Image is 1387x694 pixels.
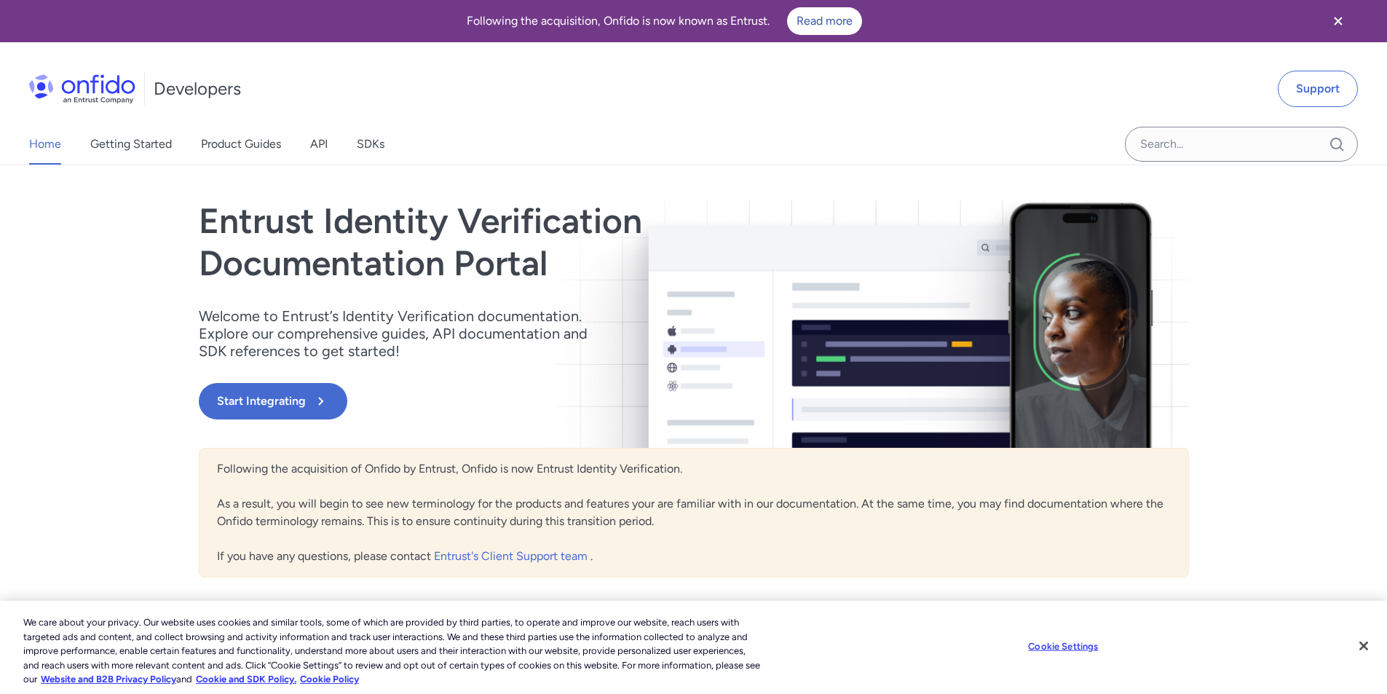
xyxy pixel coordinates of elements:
a: SDKs [357,124,384,165]
a: Getting Started [90,124,172,165]
button: Close [1348,630,1380,662]
button: Close banner [1311,3,1365,39]
a: API [310,124,328,165]
input: Onfido search input field [1125,127,1358,162]
img: Onfido Logo [29,74,135,103]
h1: Entrust Identity Verification Documentation Portal [199,200,892,284]
a: Entrust's Client Support team [434,549,590,563]
div: We care about your privacy. Our website uses cookies and similar tools, some of which are provide... [23,615,763,687]
a: Cookie Policy [300,674,359,685]
button: Start Integrating [199,383,347,419]
a: Read more [787,7,862,35]
div: Following the acquisition, Onfido is now known as Entrust. [17,7,1311,35]
a: Cookie and SDK Policy. [196,674,296,685]
div: Following the acquisition of Onfido by Entrust, Onfido is now Entrust Identity Verification. As a... [199,448,1189,577]
a: Support [1278,71,1358,107]
a: Product Guides [201,124,281,165]
p: Welcome to Entrust’s Identity Verification documentation. Explore our comprehensive guides, API d... [199,307,606,360]
a: More information about our cookie policy., opens in a new tab [41,674,176,685]
a: Start Integrating [199,383,892,419]
h1: Developers [154,77,241,100]
button: Cookie Settings [1018,632,1109,661]
a: Home [29,124,61,165]
svg: Close banner [1329,12,1347,30]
